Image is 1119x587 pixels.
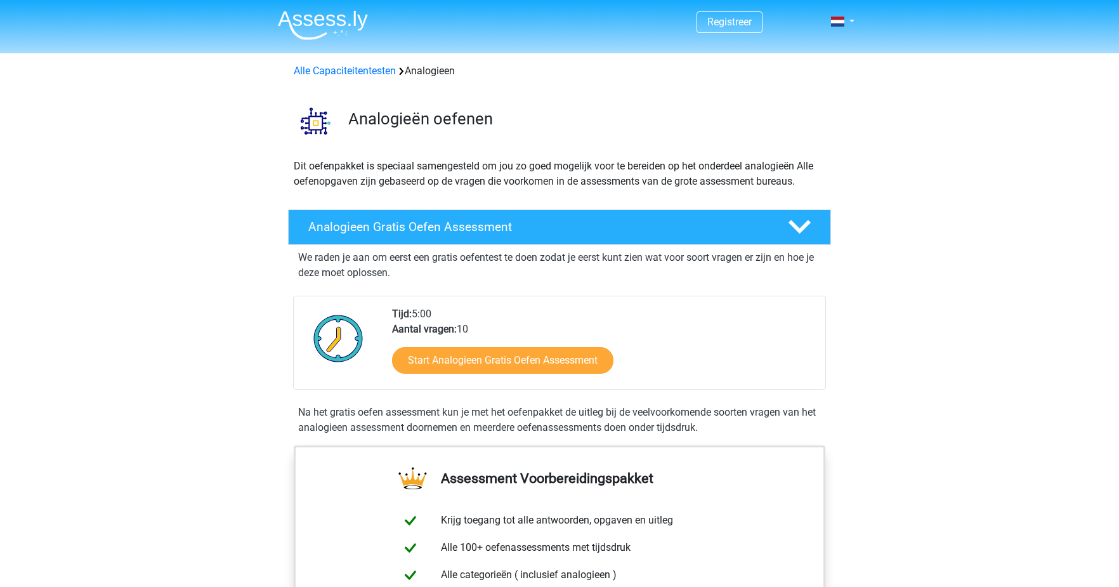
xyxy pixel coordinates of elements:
[306,307,370,370] img: Klok
[707,16,752,28] a: Registreer
[383,307,825,389] div: 5:00 10
[392,323,457,335] b: Aantal vragen:
[348,109,821,129] h3: Analogieën oefenen
[289,94,343,148] img: analogieen
[294,65,396,77] a: Alle Capaciteitentesten
[294,159,825,189] p: Dit oefenpakket is speciaal samengesteld om jou zo goed mogelijk voor te bereiden op het onderdee...
[289,63,830,79] div: Analogieen
[298,250,821,280] p: We raden je aan om eerst een gratis oefentest te doen zodat je eerst kunt zien wat voor soort vra...
[392,308,412,320] b: Tijd:
[293,405,826,435] div: Na het gratis oefen assessment kun je met het oefenpakket de uitleg bij de veelvoorkomende soorte...
[392,347,613,374] a: Start Analogieen Gratis Oefen Assessment
[308,220,768,234] h4: Analogieen Gratis Oefen Assessment
[278,10,368,40] img: Assessly
[283,209,836,245] a: Analogieen Gratis Oefen Assessment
